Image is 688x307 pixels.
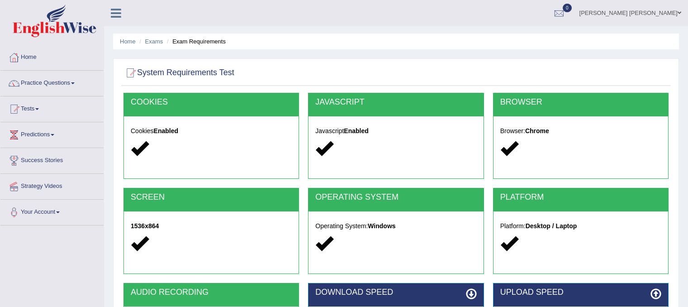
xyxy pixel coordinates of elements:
h2: AUDIO RECORDING [131,288,292,297]
span: 0 [563,4,572,12]
h2: System Requirements Test [123,66,234,80]
a: Exams [145,38,163,45]
h5: Platform: [500,223,661,230]
a: Practice Questions [0,71,104,93]
a: Tests [0,96,104,119]
a: Predictions [0,122,104,145]
a: Strategy Videos [0,174,104,197]
h2: SCREEN [131,193,292,202]
strong: Enabled [344,127,368,134]
strong: 1536x864 [131,222,159,230]
strong: Desktop / Laptop [526,222,577,230]
strong: Chrome [525,127,549,134]
a: Home [120,38,136,45]
a: Your Account [0,200,104,222]
strong: Enabled [154,127,178,134]
h2: JAVASCRIPT [315,98,476,107]
h5: Operating System: [315,223,476,230]
a: Home [0,45,104,67]
h5: Cookies [131,128,292,134]
h5: Javascript [315,128,476,134]
h2: BROWSER [500,98,661,107]
h5: Browser: [500,128,661,134]
h2: OPERATING SYSTEM [315,193,476,202]
h2: PLATFORM [500,193,661,202]
h2: COOKIES [131,98,292,107]
strong: Windows [368,222,395,230]
h2: DOWNLOAD SPEED [315,288,476,297]
li: Exam Requirements [165,37,226,46]
h2: UPLOAD SPEED [500,288,661,297]
a: Success Stories [0,148,104,171]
